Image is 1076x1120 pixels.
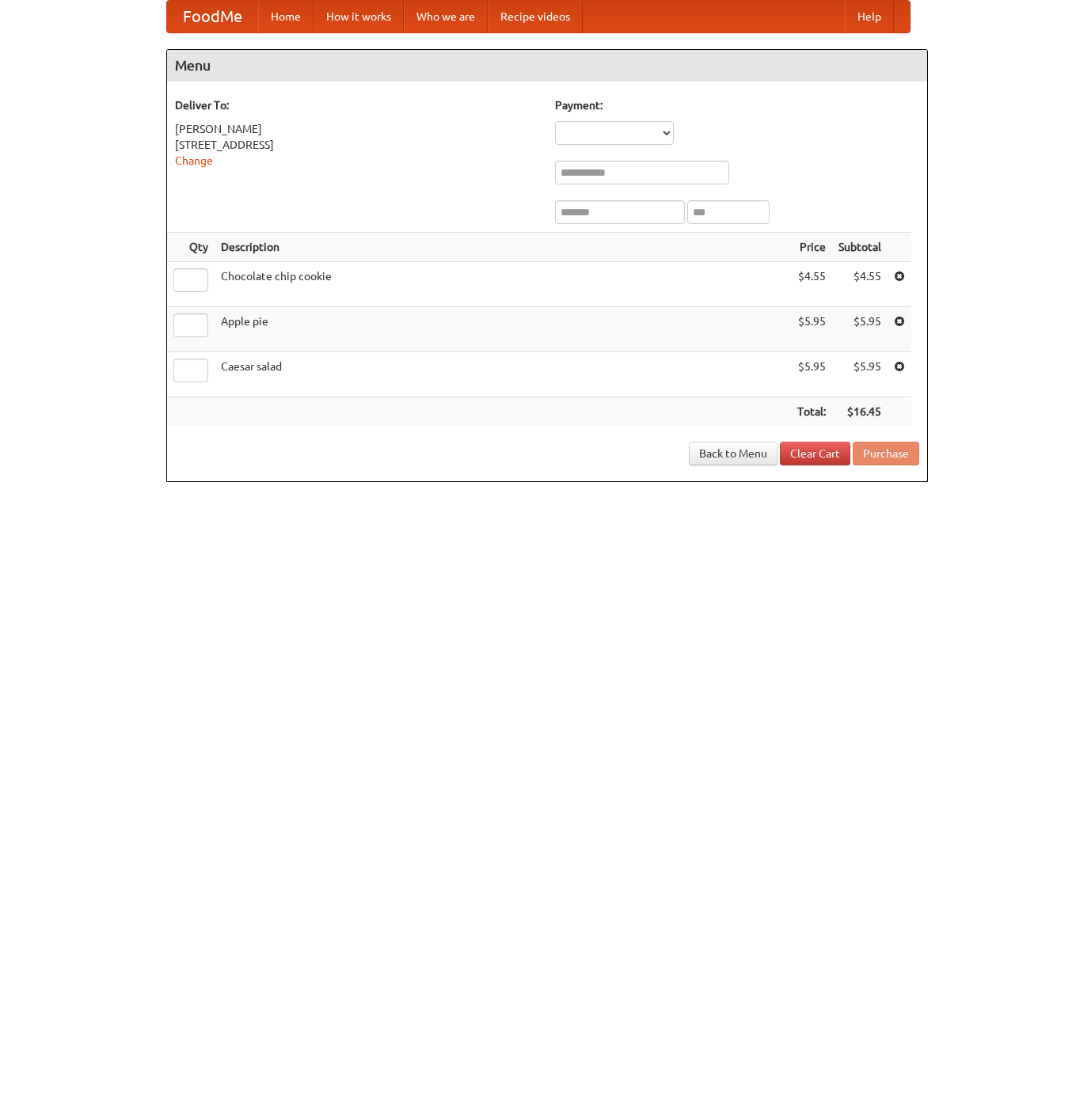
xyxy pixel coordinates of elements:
[175,154,213,167] a: Change
[555,97,919,113] h5: Payment:
[791,262,832,307] td: $4.55
[791,352,832,397] td: $5.95
[791,233,832,262] th: Price
[175,121,539,137] div: [PERSON_NAME]
[215,352,791,397] td: Caesar salad
[258,1,314,32] a: Home
[689,442,778,465] a: Back to Menu
[832,262,888,307] td: $4.55
[832,307,888,352] td: $5.95
[853,442,919,465] button: Purchase
[175,137,539,153] div: [STREET_ADDRESS]
[175,97,539,113] h5: Deliver To:
[791,397,832,427] th: Total:
[167,233,215,262] th: Qty
[215,307,791,352] td: Apple pie
[215,262,791,307] td: Chocolate chip cookie
[314,1,404,32] a: How it works
[404,1,488,32] a: Who we are
[780,442,850,465] a: Clear Cart
[215,233,791,262] th: Description
[167,1,258,32] a: FoodMe
[832,352,888,397] td: $5.95
[791,307,832,352] td: $5.95
[832,233,888,262] th: Subtotal
[488,1,583,32] a: Recipe videos
[167,50,927,82] h4: Menu
[845,1,894,32] a: Help
[832,397,888,427] th: $16.45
